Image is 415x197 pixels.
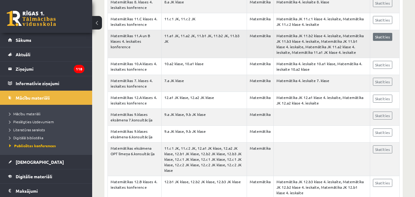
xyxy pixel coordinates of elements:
a: Rīgas 1. Tālmācības vidusskola [7,11,56,26]
td: Matemātika [247,13,273,30]
a: Ziņojumi118 [8,62,84,76]
span: Mācību materiāli [16,95,50,100]
td: Matemātikas 11.C klases 4. ieskaites konference [108,13,162,30]
td: Matemātikas 7. klases 4. ieskaites konference [108,75,162,92]
span: Digitālā bibliotēka [9,135,43,140]
i: 118 [74,65,84,73]
td: Matemātikas 10.A klases 4. ieskaites konference [108,58,162,75]
td: Matemātikas 9.klases eksāmena 7.konsultācija [108,109,162,126]
td: Matemātikas 12.A klases 4. ieskaites konference [108,92,162,109]
td: 12.a1 JK klase, 12.a2 JK klase [162,92,247,109]
td: 11.c1 JK, 11.c2 JK, 12.a1 JK klase, 12.a2 JK klase, 12.b1 JK klase, 12.b2 JK klase, 12.b3 JK klas... [162,143,247,176]
a: Skatīties [373,179,392,187]
legend: Informatīvie ziņojumi [16,76,84,90]
a: Mācību materiāli [9,111,86,116]
span: [DEMOGRAPHIC_DATA] [16,159,64,165]
td: Matemātika [247,30,273,58]
a: [DEMOGRAPHIC_DATA] [8,155,84,169]
a: Skatīties [373,145,392,153]
td: Matemātika JK 11.b2 klase 4. ieskaite, Matemātika JK 11.b3 klase 4. ieskaite, Matemātika JK 11.b1... [273,30,370,58]
td: 11.a1 JK, 11.a2 JK, 11.b1 JK, 11.b2 JK, 11.b3 JK [162,30,247,58]
td: Matemātika [247,109,273,126]
a: Literatūras saraksts [9,127,86,132]
a: Skatīties [373,128,392,136]
a: Skatīties [373,33,392,41]
td: 9.a JK klase, 9.b JK klase [162,109,247,126]
a: Skatīties [373,112,392,120]
td: Matemātika [247,143,273,176]
a: Pieslēgties Uzdevumiem [9,119,86,124]
a: Skatīties [373,61,392,69]
span: Sākums [16,37,31,43]
td: 10.a2 klase, 10.a1 klase [162,58,247,75]
td: 11.c1 JK, 11.c2 JK [162,13,247,30]
span: Aktuāli [16,52,30,57]
td: Matemātika [247,92,273,109]
td: 7.a JK klase [162,75,247,92]
span: Digitālie materiāli [16,174,52,179]
td: Matemātikas eksāmena OPT līmeņa 6.konsultācija [108,143,162,176]
td: Matemātika [247,58,273,75]
td: Matemātika [247,126,273,143]
td: Matemātika 4. ieskaite 7. klase [273,75,370,92]
span: Pieslēgties Uzdevumiem [9,119,54,124]
td: Matemātika JK 12.a1 klase 4. ieskaite, Matemātika JK 12.a2 klase 4. ieskaite [273,92,370,109]
a: Skatīties [373,16,392,24]
a: Skatīties [373,78,392,86]
span: Publicētas konferences [9,143,56,148]
a: Sākums [8,33,84,47]
td: Matemātika [247,75,273,92]
a: Digitālie materiāli [8,169,84,183]
a: Digitālā bibliotēka [9,135,86,140]
a: Skatīties [373,95,392,103]
td: 9.a JK klase, 9.b JK klase [162,126,247,143]
td: Matemātika JK 11.c1 klase 4. ieskaite, Matemātika JK 11.c2 klase 4. ieskaite [273,13,370,30]
legend: Ziņojumi [16,62,84,76]
a: Publicētas konferences [9,143,86,148]
a: Informatīvie ziņojumi [8,76,84,90]
a: Aktuāli [8,47,84,61]
span: Mācību materiāli [9,111,41,116]
span: Literatūras saraksts [9,127,45,132]
td: Matemātikas 9.klases eksāmena 6.konsultācija [108,126,162,143]
td: Matemātikas 11.A un B klases 4. ieskaites konference [108,30,162,58]
td: Matemātika 4. ieskaite 10.a1 klase, Matemātika 4. ieskaite 10.a2 klase [273,58,370,75]
a: Mācību materiāli [8,91,84,105]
